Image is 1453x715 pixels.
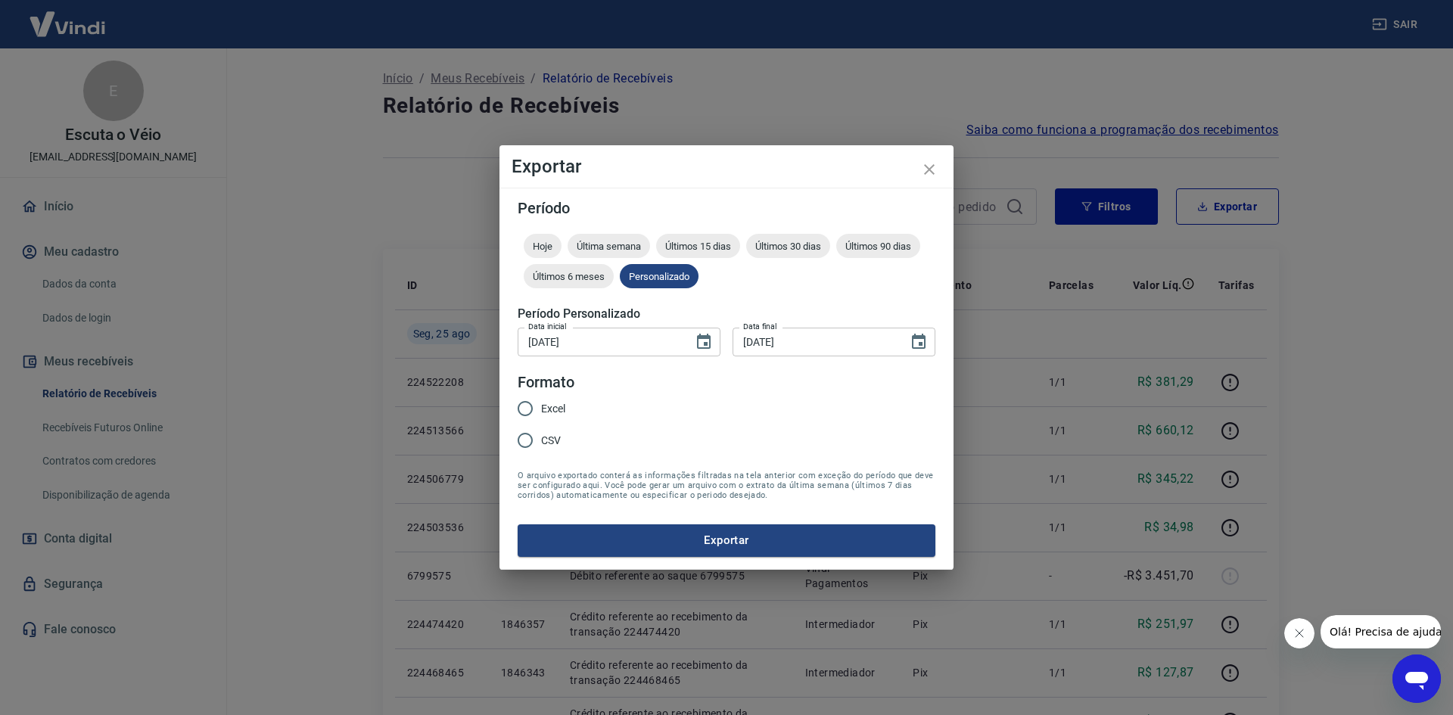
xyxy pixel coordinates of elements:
[904,327,934,357] button: Choose date, selected date is 25 de ago de 2025
[733,328,898,356] input: DD/MM/YYYY
[836,234,920,258] div: Últimos 90 dias
[836,241,920,252] span: Últimos 90 dias
[656,234,740,258] div: Últimos 15 dias
[911,151,947,188] button: close
[524,271,614,282] span: Últimos 6 meses
[9,11,127,23] span: Olá! Precisa de ajuda?
[518,471,935,500] span: O arquivo exportado conterá as informações filtradas na tela anterior com exceção do período que ...
[568,241,650,252] span: Última semana
[568,234,650,258] div: Última semana
[541,433,561,449] span: CSV
[518,201,935,216] h5: Período
[528,321,567,332] label: Data inicial
[743,321,777,332] label: Data final
[518,328,683,356] input: DD/MM/YYYY
[518,524,935,556] button: Exportar
[524,264,614,288] div: Últimos 6 meses
[620,271,698,282] span: Personalizado
[1321,615,1441,648] iframe: Mensagem da empresa
[620,264,698,288] div: Personalizado
[518,371,574,393] legend: Formato
[518,306,935,322] h5: Período Personalizado
[1392,654,1441,703] iframe: Botão para abrir a janela de mensagens
[1284,618,1315,648] iframe: Fechar mensagem
[746,234,830,258] div: Últimos 30 dias
[689,327,719,357] button: Choose date, selected date is 21 de ago de 2025
[524,234,562,258] div: Hoje
[746,241,830,252] span: Últimos 30 dias
[524,241,562,252] span: Hoje
[512,157,941,176] h4: Exportar
[541,401,565,417] span: Excel
[656,241,740,252] span: Últimos 15 dias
